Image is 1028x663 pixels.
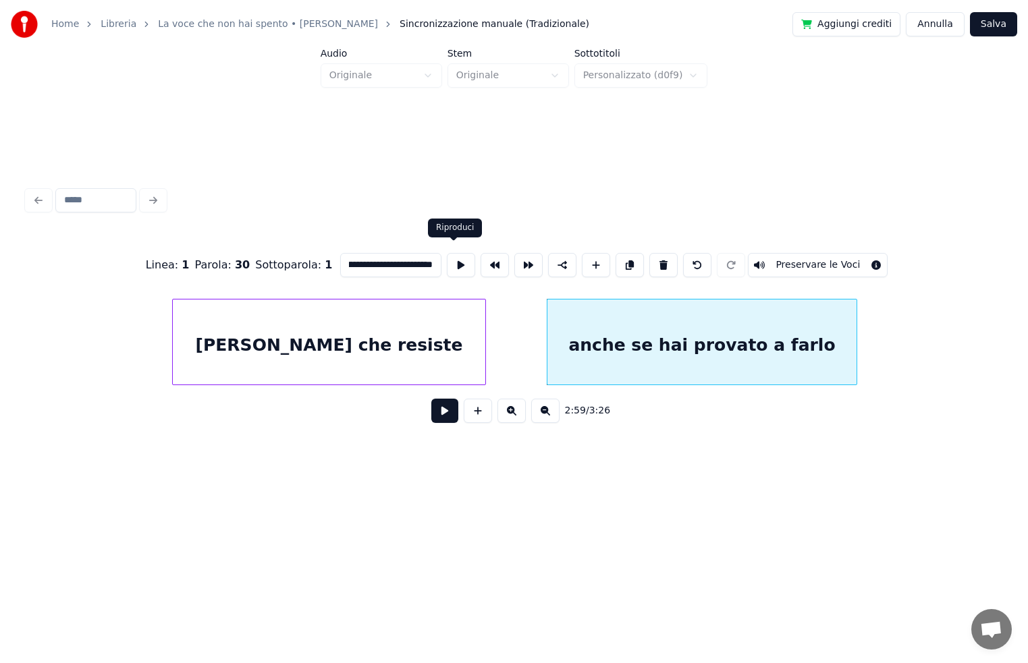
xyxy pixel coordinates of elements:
[321,49,442,58] label: Audio
[235,258,250,271] span: 30
[589,404,610,417] span: 3:26
[11,11,38,38] img: youka
[436,223,474,233] div: Riproduci
[51,18,589,31] nav: breadcrumb
[325,258,332,271] span: 1
[255,257,332,273] div: Sottoparola :
[565,404,586,417] span: 2:59
[906,12,965,36] button: Annulla
[146,257,190,273] div: Linea :
[748,253,888,277] button: Toggle
[51,18,79,31] a: Home
[970,12,1017,36] button: Salva
[565,404,597,417] div: /
[971,609,1012,650] div: Aprire la chat
[194,257,250,273] div: Parola :
[400,18,589,31] span: Sincronizzazione manuale (Tradizionale)
[792,12,900,36] button: Aggiungi crediti
[574,49,708,58] label: Sottotitoli
[101,18,136,31] a: Libreria
[158,18,378,31] a: La voce che non hai spento • [PERSON_NAME]
[448,49,569,58] label: Stem
[182,258,189,271] span: 1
